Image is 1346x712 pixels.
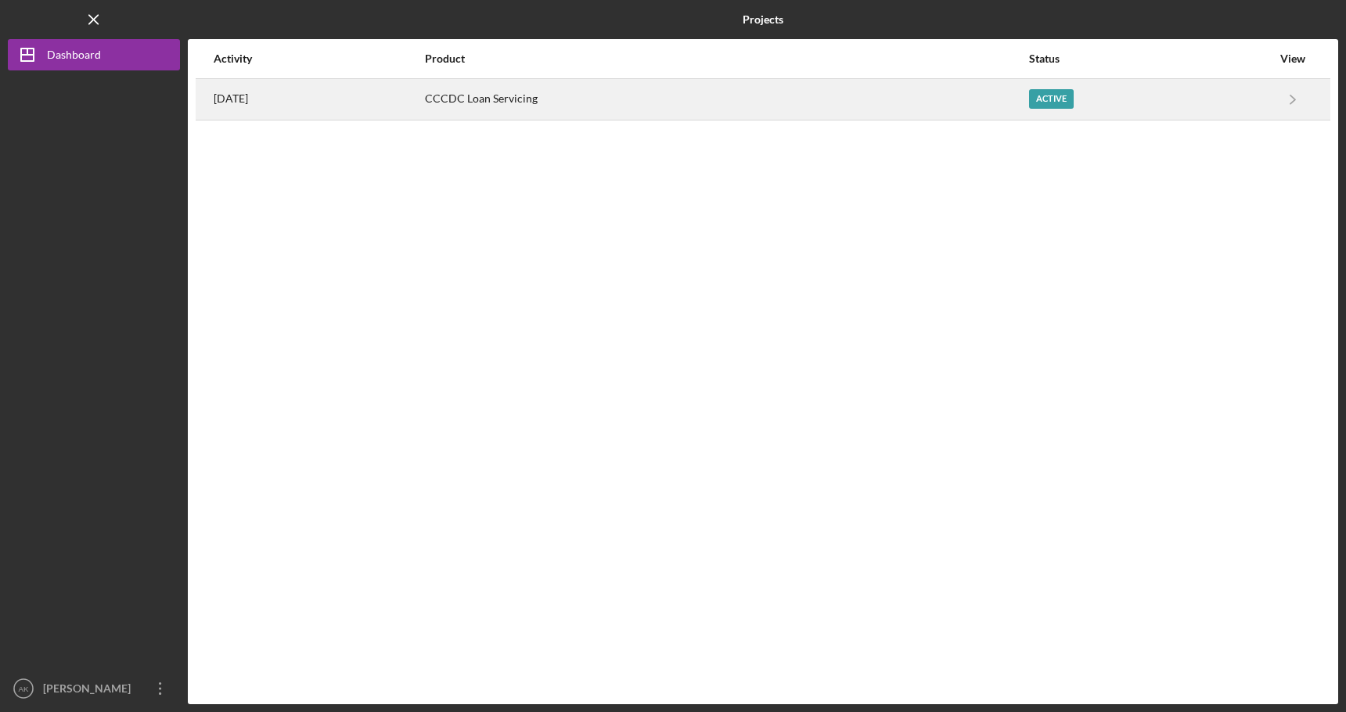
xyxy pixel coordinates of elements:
[214,52,423,65] div: Activity
[425,52,1027,65] div: Product
[425,80,1027,119] div: CCCDC Loan Servicing
[1029,52,1272,65] div: Status
[214,92,248,105] time: 2025-07-02 15:09
[743,13,783,26] b: Projects
[8,673,180,704] button: AK[PERSON_NAME]
[1029,89,1074,109] div: Active
[39,673,141,708] div: [PERSON_NAME]
[19,685,29,693] text: AK
[8,39,180,70] button: Dashboard
[47,39,101,74] div: Dashboard
[1273,52,1312,65] div: View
